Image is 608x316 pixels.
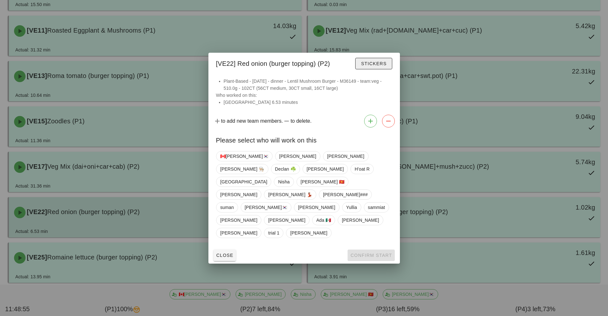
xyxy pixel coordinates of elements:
span: [PERSON_NAME] [279,151,316,161]
span: Close [216,253,234,258]
span: [PERSON_NAME] [306,164,343,174]
span: [PERSON_NAME]### [323,190,367,199]
span: [PERSON_NAME] 🇻🇳 [300,177,344,187]
span: Declan ☘️ [275,164,296,174]
button: Close [214,250,236,261]
span: Ada 🇲🇽 [316,215,331,225]
span: [PERSON_NAME] [220,228,257,238]
span: [PERSON_NAME]🇰🇷 [244,203,287,212]
span: suman [220,203,234,212]
span: [PERSON_NAME] [268,215,305,225]
span: sammiat [368,203,385,212]
span: [GEOGRAPHIC_DATA] [220,177,267,187]
span: [PERSON_NAME] [327,151,364,161]
div: [VE22] Red onion (burger topping) (P2) [208,53,400,73]
li: [GEOGRAPHIC_DATA] 6.53 minutes [224,99,392,106]
li: Plant-Based - [DATE] - dinner - Lentil Mushroom Burger - M36149 - team:veg - 510.0g - 102CT (56CT... [224,78,392,92]
span: H'oat R [355,164,370,174]
span: Yullia [346,203,357,212]
span: trial 1 [268,228,279,238]
span: [PERSON_NAME] [298,203,335,212]
span: 🇨🇦[PERSON_NAME]🇰🇷 [220,151,268,161]
span: [PERSON_NAME] 👨🏼‍🍳 [220,164,264,174]
div: to add new team members. to delete. [208,112,400,130]
span: Nisha [278,177,289,187]
span: Stickers [361,61,387,66]
span: [PERSON_NAME] [220,215,257,225]
button: Stickers [355,58,392,69]
span: [PERSON_NAME] [220,190,257,199]
span: [PERSON_NAME] 💃🏽 [268,190,312,199]
span: [PERSON_NAME] [290,228,327,238]
div: Please select who will work on this [208,130,400,149]
span: [PERSON_NAME] [342,215,379,225]
div: Who worked on this: [208,78,400,112]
